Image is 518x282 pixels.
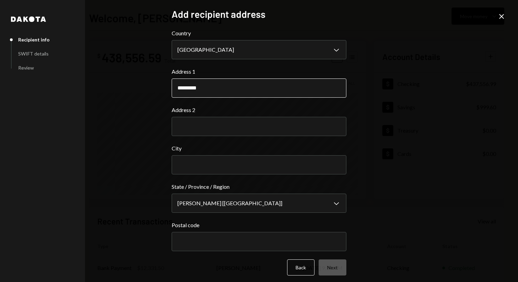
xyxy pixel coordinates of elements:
[172,8,346,21] h2: Add recipient address
[18,65,34,71] div: Review
[172,40,346,59] button: Country
[172,106,346,114] label: Address 2
[172,68,346,76] label: Address 1
[172,183,346,191] label: State / Province / Region
[18,51,49,57] div: SWIFT details
[287,259,314,275] button: Back
[172,194,346,213] button: State / Province / Region
[172,221,346,229] label: Postal code
[172,29,346,37] label: Country
[18,37,50,42] div: Recipient info
[172,144,346,152] label: City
